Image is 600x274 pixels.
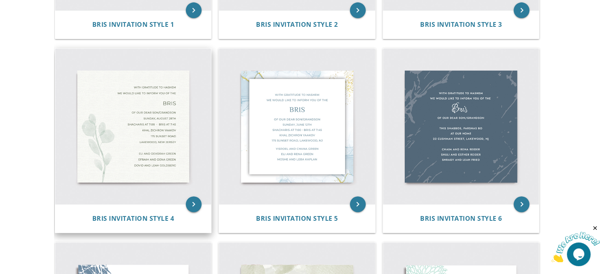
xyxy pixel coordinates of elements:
img: Bris Invitation Style 4 [55,48,211,205]
a: Bris Invitation Style 6 [420,215,502,222]
a: keyboard_arrow_right [186,196,202,212]
img: Bris Invitation Style 6 [383,48,539,205]
img: Bris Invitation Style 5 [219,48,375,205]
span: Bris Invitation Style 6 [420,214,502,223]
a: Bris Invitation Style 3 [420,21,502,28]
a: keyboard_arrow_right [514,2,529,18]
a: Bris Invitation Style 2 [256,21,338,28]
a: keyboard_arrow_right [350,2,366,18]
a: keyboard_arrow_right [514,196,529,212]
a: Bris Invitation Style 5 [256,215,338,222]
span: Bris Invitation Style 4 [92,214,174,223]
span: Bris Invitation Style 5 [256,214,338,223]
span: Bris Invitation Style 1 [92,20,174,29]
a: keyboard_arrow_right [186,2,202,18]
a: Bris Invitation Style 1 [92,21,174,28]
iframe: chat widget [551,225,600,262]
span: Bris Invitation Style 3 [420,20,502,29]
a: Bris Invitation Style 4 [92,215,174,222]
span: Bris Invitation Style 2 [256,20,338,29]
a: keyboard_arrow_right [350,196,366,212]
